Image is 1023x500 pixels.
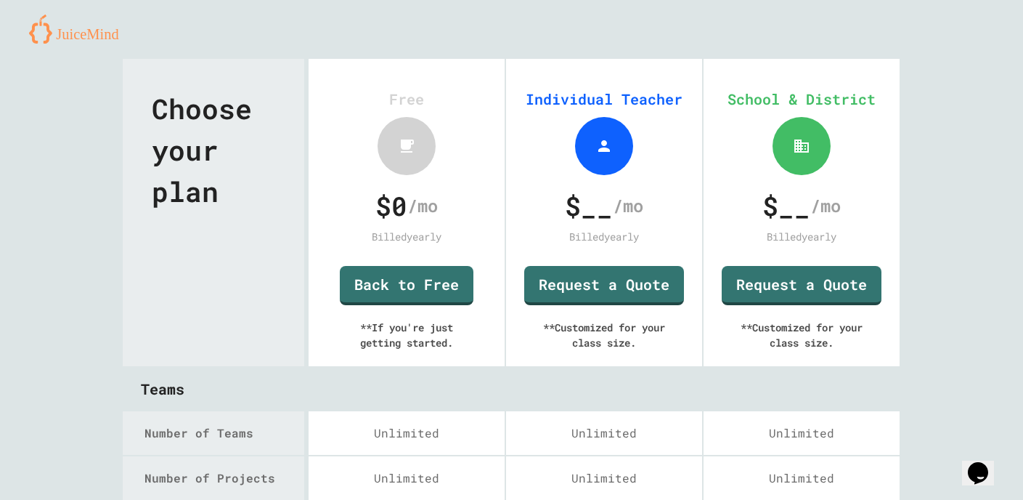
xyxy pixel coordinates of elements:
div: Billed yearly [521,229,688,244]
div: Billed yearly [323,229,490,244]
div: /mo [327,186,486,225]
div: Unlimited [309,411,505,455]
div: Number of Projects [144,469,304,487]
div: Unlimited [506,411,702,455]
div: School & District [718,88,885,110]
span: $ __ [565,186,613,225]
div: Billed yearly [718,229,885,244]
div: Individual Teacher [521,88,688,110]
span: $ __ [762,186,810,225]
div: Number of Teams [144,424,304,442]
div: ** Customized for your class size. [718,305,885,365]
a: Request a Quote [722,266,881,305]
span: $ 0 [375,186,407,225]
div: Unlimited [506,456,702,500]
a: Request a Quote [524,266,684,305]
div: Teams [123,367,900,411]
img: logo-orange.svg [29,15,130,44]
iframe: chat widget [962,442,1008,485]
div: Unlimited [704,411,900,455]
div: ** Customized for your class size. [521,305,688,365]
div: /mo [524,186,684,225]
div: ** If you're just getting started. [323,305,490,365]
div: Unlimited [704,456,900,500]
div: Choose your plan [123,59,304,366]
div: Free [323,88,490,110]
a: Back to Free [340,266,473,305]
div: /mo [722,186,881,225]
div: Unlimited [309,456,505,500]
